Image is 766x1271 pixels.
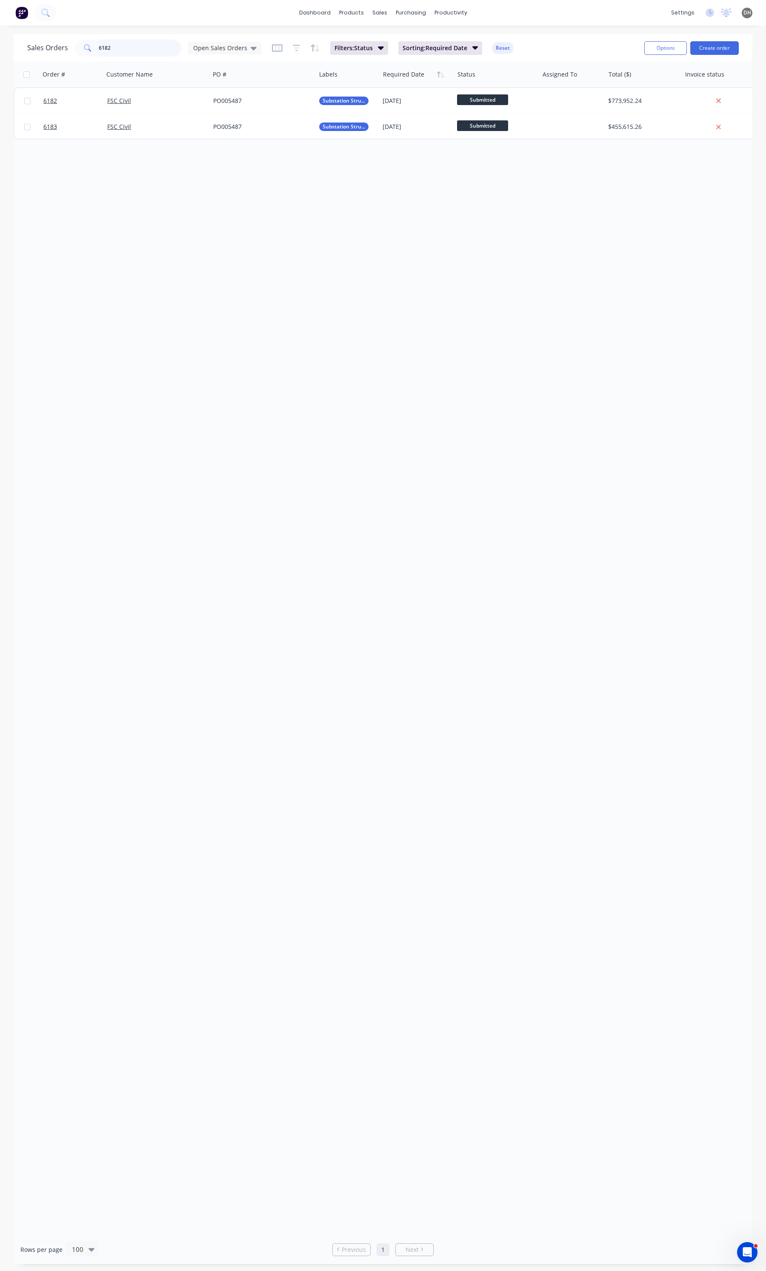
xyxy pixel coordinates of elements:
[335,6,368,19] div: products
[609,70,631,79] div: Total ($)
[392,6,430,19] div: purchasing
[106,70,153,79] div: Customer Name
[323,123,365,131] span: Substation Structural Steel
[333,1245,370,1254] a: Previous page
[43,88,107,114] a: 6182
[608,97,674,105] div: $773,952.24
[403,44,467,52] span: Sorting: Required Date
[685,70,724,79] div: Invoice status
[43,97,57,105] span: 6182
[319,123,369,131] button: Substation Structural Steel
[396,1245,433,1254] a: Next page
[383,97,450,105] div: [DATE]
[15,6,28,19] img: Factory
[608,123,674,131] div: $455,615.26
[213,70,226,79] div: PO #
[492,42,513,54] button: Reset
[457,120,508,131] span: Submitted
[319,70,337,79] div: Labels
[430,6,472,19] div: productivity
[213,123,307,131] div: PO005487
[368,6,392,19] div: sales
[342,1245,366,1254] span: Previous
[213,97,307,105] div: PO005487
[43,114,107,140] a: 6183
[295,6,335,19] a: dashboard
[99,40,182,57] input: Search...
[690,41,739,55] button: Create order
[193,43,247,52] span: Open Sales Orders
[377,1243,389,1256] a: Page 1 is your current page
[383,70,424,79] div: Required Date
[43,123,57,131] span: 6183
[644,41,687,55] button: Options
[330,41,388,55] button: Filters:Status
[667,6,699,19] div: settings
[383,123,450,131] div: [DATE]
[457,70,475,79] div: Status
[329,1243,437,1256] ul: Pagination
[107,97,131,105] a: FSC Civil
[457,94,508,105] span: Submitted
[43,70,65,79] div: Order #
[743,9,751,17] span: DH
[334,44,373,52] span: Filters: Status
[20,1245,63,1254] span: Rows per page
[107,123,131,131] a: FSC Civil
[27,44,68,52] h1: Sales Orders
[323,97,365,105] span: Substation Structural Steel
[398,41,483,55] button: Sorting:Required Date
[543,70,577,79] div: Assigned To
[319,97,369,105] button: Substation Structural Steel
[737,1242,757,1262] iframe: Intercom live chat
[406,1245,419,1254] span: Next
